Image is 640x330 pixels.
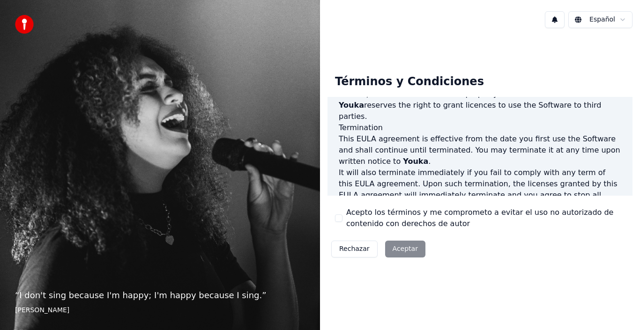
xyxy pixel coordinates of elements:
[327,67,491,97] div: Términos y Condiciones
[339,167,621,223] p: It will also terminate immediately if you fail to comply with any term of this EULA agreement. Up...
[15,306,305,315] footer: [PERSON_NAME]
[339,100,621,122] p: reserves the right to grant licences to use the Software to third parties.
[346,207,625,229] label: Acepto los términos y me comprometo a evitar el uso no autorizado de contenido con derechos de autor
[510,89,535,98] span: Youka
[339,101,364,110] span: Youka
[403,157,428,166] span: Youka
[15,15,34,34] img: youka
[331,241,378,257] button: Rechazar
[339,133,621,167] p: This EULA agreement is effective from the date you first use the Software and shall continue unti...
[339,122,621,133] h3: Termination
[15,289,305,302] p: “ I don't sing because I'm happy; I'm happy because I sing. ”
